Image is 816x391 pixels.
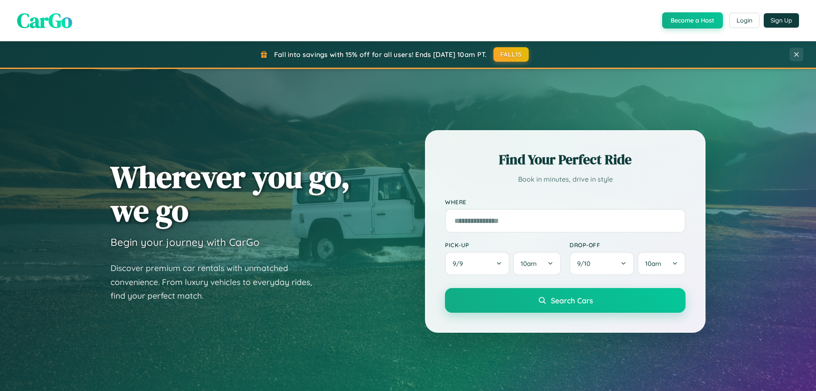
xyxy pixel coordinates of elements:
[110,261,323,303] p: Discover premium car rentals with unmatched convenience. From luxury vehicles to everyday rides, ...
[637,252,686,275] button: 10am
[453,260,467,268] span: 9 / 9
[729,13,759,28] button: Login
[445,288,686,313] button: Search Cars
[551,296,593,305] span: Search Cars
[645,260,661,268] span: 10am
[577,260,595,268] span: 9 / 10
[521,260,537,268] span: 10am
[445,173,686,186] p: Book in minutes, drive in style
[513,252,561,275] button: 10am
[445,252,510,275] button: 9/9
[764,13,799,28] button: Sign Up
[17,6,72,34] span: CarGo
[569,252,634,275] button: 9/10
[110,236,260,248] h3: Begin your journey with CarGo
[445,198,686,205] label: Where
[274,50,487,59] span: Fall into savings with 15% off for all users! Ends [DATE] 10am PT.
[445,150,686,169] h2: Find Your Perfect Ride
[493,47,529,62] button: FALL15
[569,241,686,248] label: Drop-off
[110,160,350,227] h1: Wherever you go, we go
[445,241,561,248] label: Pick-up
[662,12,723,29] button: Become a Host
